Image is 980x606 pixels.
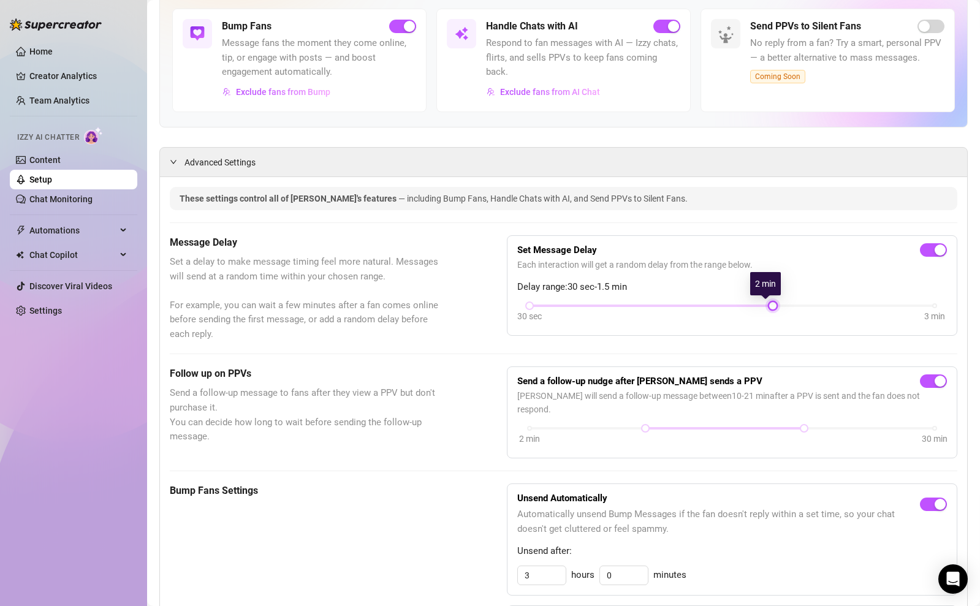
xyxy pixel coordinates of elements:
div: expanded [170,155,184,169]
strong: Unsend Automatically [517,493,607,504]
span: minutes [653,568,686,583]
img: silent-fans-ppv-o-N6Mmdf.svg [718,26,737,45]
span: hours [571,568,594,583]
a: Discover Viral Videos [29,281,112,291]
span: Message fans the moment they come online, tip, or engage with posts — and boost engagement automa... [222,36,416,80]
span: Coming Soon [750,70,805,83]
span: Automations [29,221,116,240]
a: Chat Monitoring [29,194,93,204]
img: svg%3e [454,26,469,41]
h5: Follow up on PPVs [170,366,446,381]
a: Settings [29,306,62,316]
img: Chat Copilot [16,251,24,259]
div: 30 min [922,432,948,445]
div: Open Intercom Messenger [938,564,968,594]
span: Unsend after: [517,544,947,559]
span: — including Bump Fans, Handle Chats with AI, and Send PPVs to Silent Fans. [398,194,688,203]
img: svg%3e [487,88,495,96]
span: thunderbolt [16,225,26,235]
span: These settings control all of [PERSON_NAME]'s features [180,194,398,203]
strong: Set Message Delay [517,244,597,256]
span: Set a delay to make message timing feel more natural. Messages will send at a random time within ... [170,255,446,341]
span: Respond to fan messages with AI — Izzy chats, flirts, and sells PPVs to keep fans coming back. [486,36,680,80]
span: [PERSON_NAME] will send a follow-up message between 10 - 21 min after a PPV is sent and the fan d... [517,389,947,416]
span: Exclude fans from Bump [236,87,330,97]
span: Izzy AI Chatter [17,132,79,143]
img: svg%3e [222,88,231,96]
a: Home [29,47,53,56]
div: 2 min [519,432,540,445]
div: 3 min [924,309,945,323]
h5: Handle Chats with AI [486,19,578,34]
span: Chat Copilot [29,245,116,265]
button: Exclude fans from AI Chat [486,82,601,102]
span: Send a follow-up message to fans after they view a PPV but don't purchase it. You can decide how ... [170,386,446,444]
h5: Send PPVs to Silent Fans [750,19,861,34]
a: Creator Analytics [29,66,127,86]
strong: Send a follow-up nudge after [PERSON_NAME] sends a PPV [517,376,762,387]
span: Delay range: 30 sec - 1.5 min [517,280,947,295]
span: expanded [170,158,177,165]
h5: Bump Fans Settings [170,483,446,498]
h5: Message Delay [170,235,446,250]
a: Setup [29,175,52,184]
span: No reply from a fan? Try a smart, personal PPV — a better alternative to mass messages. [750,36,944,65]
a: Content [29,155,61,165]
div: 30 sec [517,309,542,323]
h5: Bump Fans [222,19,272,34]
img: svg%3e [190,26,205,41]
div: 2 min [750,272,781,295]
button: Exclude fans from Bump [222,82,331,102]
img: logo-BBDzfeDw.svg [10,18,102,31]
span: Advanced Settings [184,156,256,169]
span: Each interaction will get a random delay from the range below. [517,258,947,271]
span: Automatically unsend Bump Messages if the fan doesn't reply within a set time, so your chat doesn... [517,507,920,536]
a: Team Analytics [29,96,89,105]
span: Exclude fans from AI Chat [500,87,600,97]
img: AI Chatter [84,127,103,145]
